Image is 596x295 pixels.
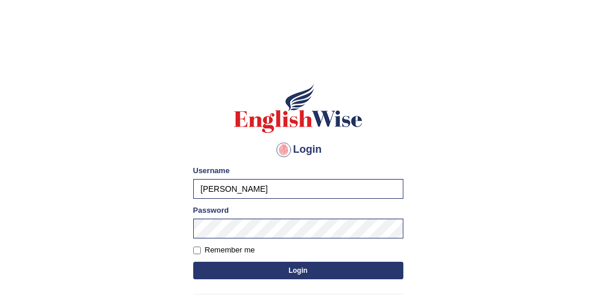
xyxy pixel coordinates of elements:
input: Remember me [193,247,201,254]
h4: Login [193,141,403,159]
button: Login [193,262,403,279]
img: Logo of English Wise sign in for intelligent practice with AI [232,82,365,135]
label: Remember me [193,244,255,256]
label: Password [193,205,229,216]
label: Username [193,165,230,176]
